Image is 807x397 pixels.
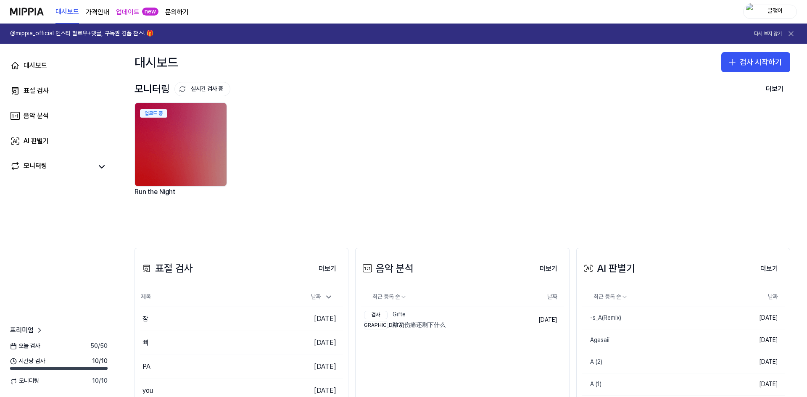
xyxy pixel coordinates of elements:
[24,161,47,173] div: 모니터링
[135,103,227,186] img: backgroundIamge
[312,260,343,277] button: 더보기
[292,307,343,331] td: [DATE]
[24,60,47,71] div: 대시보드
[364,311,388,319] div: 검사
[142,362,150,372] div: PA
[24,111,49,121] div: 음악 분석
[582,351,736,373] a: A (2)
[364,310,446,319] div: Gifte
[134,52,178,72] div: 대시보드
[746,3,756,20] img: profile
[174,82,230,96] button: 실시간 검사 중
[582,336,609,344] div: Agasaii
[140,109,167,118] div: 업로드 중
[142,314,148,324] div: 잠
[292,355,343,379] td: [DATE]
[10,325,34,335] span: 프리미엄
[523,307,564,333] td: [DATE]
[55,0,79,24] a: 대시보드
[140,260,193,276] div: 표절 검사
[165,7,189,17] a: 문의하기
[312,260,343,277] a: 더보기
[134,187,229,208] div: Run the Night
[10,325,44,335] a: 프리미엄
[754,260,785,277] button: 더보기
[24,86,49,96] div: 표절 검사
[10,357,45,365] span: 시간당 검사
[523,287,564,307] th: 날짜
[743,5,797,19] button: profile글쟁이
[721,52,790,72] button: 검사 시작하기
[10,161,92,173] a: 모니터링
[582,373,736,395] a: A (1)
[308,290,336,304] div: 날짜
[736,329,785,351] td: [DATE]
[736,351,785,373] td: [DATE]
[116,7,140,17] a: 업데이트
[24,136,49,146] div: AI 판별기
[759,7,791,16] div: 글쟁이
[361,260,414,276] div: 음악 분석
[754,30,782,37] button: 다시 보지 않기
[90,342,108,350] span: 50 / 50
[142,8,158,16] div: new
[92,357,108,365] span: 10 / 10
[582,329,736,351] a: Agasaii
[754,260,785,277] a: 더보기
[736,373,785,396] td: [DATE]
[5,131,113,151] a: AI 판별기
[5,106,113,126] a: 음악 분석
[361,307,523,333] a: 검사Gifte[DEMOGRAPHIC_DATA]除了伤痛还剩下什么
[736,287,785,307] th: 날짜
[10,377,39,385] span: 모니터링
[92,377,108,385] span: 10 / 10
[364,321,446,329] div: 除了伤痛还剩下什么
[10,342,40,350] span: 오늘 검사
[582,380,601,389] div: A (1)
[10,29,153,38] h1: @mippia_official 인스타 팔로우+댓글, 구독권 경품 찬스! 🎁
[364,321,388,329] div: [DEMOGRAPHIC_DATA]
[582,358,602,366] div: A (2)
[86,7,109,17] button: 가격안내
[142,338,148,348] div: 뼈
[140,287,292,307] th: 제목
[292,331,343,355] td: [DATE]
[582,314,621,322] div: -s_A(Remix)
[582,260,635,276] div: AI 판별기
[533,260,564,277] a: 더보기
[736,307,785,329] td: [DATE]
[142,386,153,396] div: you
[759,81,790,97] button: 더보기
[5,81,113,101] a: 표절 검사
[5,55,113,76] a: 대시보드
[134,81,230,97] div: 모니터링
[582,307,736,329] a: -s_A(Remix)
[533,260,564,277] button: 더보기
